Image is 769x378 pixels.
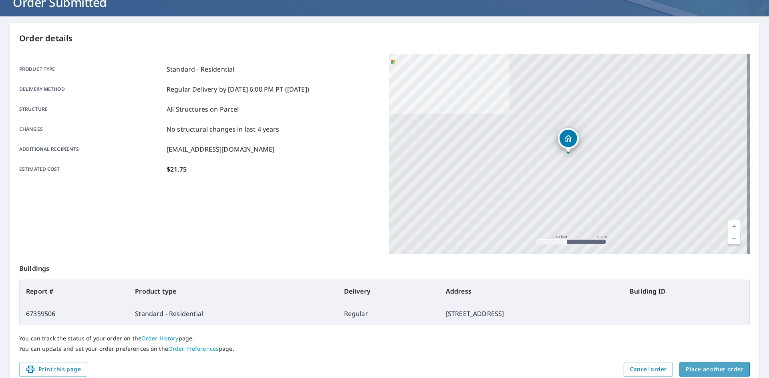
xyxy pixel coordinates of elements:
button: Cancel order [624,362,673,377]
a: Current Level 17, Zoom In [728,220,740,232]
a: Order Preferences [168,345,219,352]
td: Regular [338,302,439,325]
p: No structural changes in last 4 years [167,124,280,134]
th: Building ID [623,280,749,302]
p: Changes [19,124,163,134]
button: Print this page [19,362,87,377]
a: Current Level 17, Zoom Out [728,232,740,244]
span: Cancel order [630,364,667,374]
p: You can update and set your order preferences on the page. [19,345,750,352]
th: Product type [129,280,337,302]
td: Standard - Residential [129,302,337,325]
td: [STREET_ADDRESS] [439,302,623,325]
p: Buildings [19,254,750,280]
p: Order details [19,32,750,44]
span: Print this page [26,364,81,374]
span: Place another order [686,364,743,374]
a: Order History [141,334,179,342]
div: Dropped pin, building 1, Residential property, 4409 Mirada Way Crestview, FL 32539 [558,128,579,153]
p: $21.75 [167,164,187,174]
p: [EMAIL_ADDRESS][DOMAIN_NAME] [167,144,274,154]
p: Regular Delivery by [DATE] 6:00 PM PT ([DATE]) [167,84,309,94]
td: 67359506 [20,302,129,325]
p: You can track the status of your order on the page. [19,335,750,342]
th: Delivery [338,280,439,302]
p: Standard - Residential [167,64,234,74]
p: Structure [19,104,163,114]
th: Report # [20,280,129,302]
p: Additional recipients [19,144,163,154]
button: Place another order [679,362,750,377]
p: Delivery method [19,84,163,94]
p: All Structures on Parcel [167,104,239,114]
p: Estimated cost [19,164,163,174]
p: Product type [19,64,163,74]
th: Address [439,280,623,302]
